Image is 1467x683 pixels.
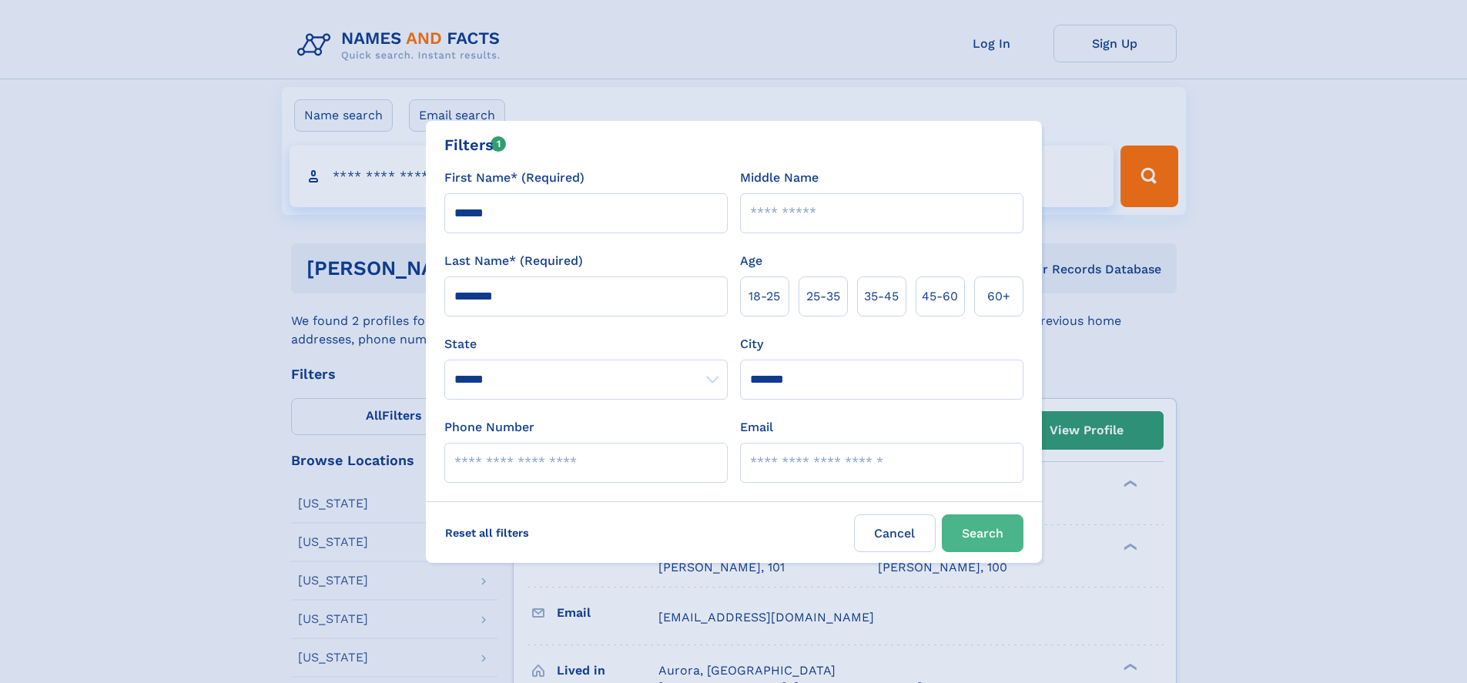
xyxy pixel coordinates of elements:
[444,133,507,156] div: Filters
[922,287,958,306] span: 45‑60
[942,514,1023,552] button: Search
[740,252,762,270] label: Age
[444,335,728,353] label: State
[740,418,773,437] label: Email
[444,252,583,270] label: Last Name* (Required)
[854,514,936,552] label: Cancel
[435,514,539,551] label: Reset all filters
[749,287,780,306] span: 18‑25
[987,287,1010,306] span: 60+
[864,287,899,306] span: 35‑45
[444,418,534,437] label: Phone Number
[444,169,584,187] label: First Name* (Required)
[740,335,763,353] label: City
[806,287,840,306] span: 25‑35
[740,169,819,187] label: Middle Name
